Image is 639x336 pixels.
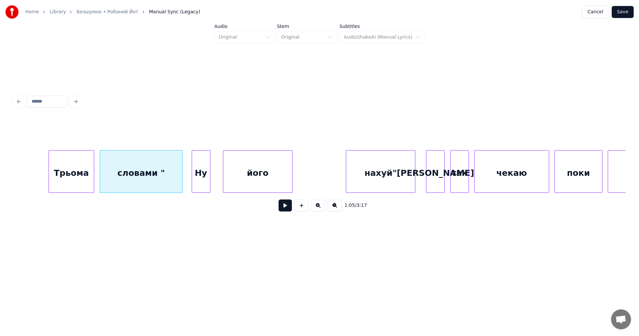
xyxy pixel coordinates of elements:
[344,202,360,209] div: /
[339,24,425,29] label: Subtitles
[77,9,138,15] a: Безшумно • Робаний Йот
[25,9,39,15] a: Home
[25,9,200,15] nav: breadcrumb
[5,5,19,19] img: youka
[344,202,355,209] span: 1:05
[214,24,274,29] label: Audio
[356,202,367,209] span: 3:17
[611,309,631,329] div: Відкритий чат
[582,6,609,18] button: Cancel
[277,24,337,29] label: Stem
[50,9,66,15] a: Library
[149,9,200,15] span: Manual Sync (Legacy)
[612,6,634,18] button: Save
